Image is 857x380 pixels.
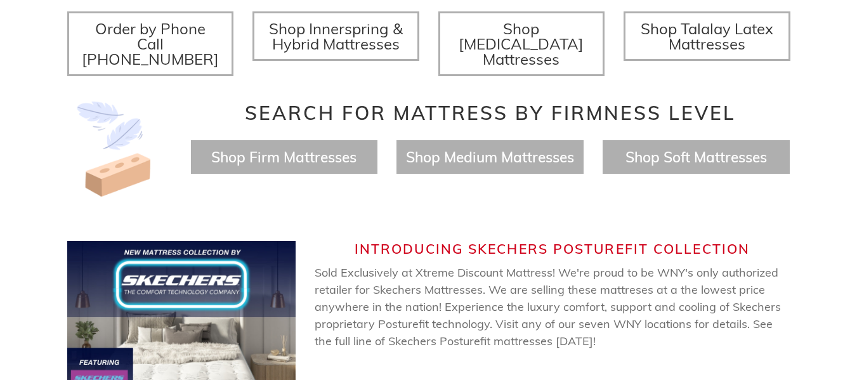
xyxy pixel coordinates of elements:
a: Shop Talalay Latex Mattresses [624,11,790,61]
span: Shop Talalay Latex Mattresses [641,19,773,53]
span: Shop [MEDICAL_DATA] Mattresses [459,19,584,69]
a: Shop [MEDICAL_DATA] Mattresses [438,11,605,76]
span: Shop Innerspring & Hybrid Mattresses [269,19,403,53]
span: Introducing Skechers Posturefit Collection [355,240,750,257]
a: Shop Innerspring & Hybrid Mattresses [252,11,419,61]
a: Order by Phone Call [PHONE_NUMBER] [67,11,234,76]
a: Shop Soft Mattresses [625,148,767,166]
span: Order by Phone Call [PHONE_NUMBER] [82,19,219,69]
a: Shop Firm Mattresses [211,148,357,166]
img: Image-of-brick- and-feather-representing-firm-and-soft-feel [67,102,162,197]
a: Shop Medium Mattresses [406,148,574,166]
span: Search for Mattress by Firmness Level [245,101,736,125]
